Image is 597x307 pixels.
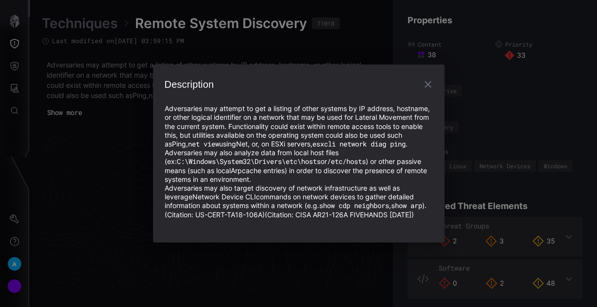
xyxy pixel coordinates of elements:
h2: Description [165,76,433,93]
code: C:\Windows\System32\Drivers\etc\hosts [177,157,321,166]
a: Network Device CLI [192,193,256,201]
code: net view [188,139,219,148]
code: show cdp neighbors [319,201,389,210]
a: Ping [172,140,186,148]
a: Net [236,140,248,148]
code: /etc/hosts [327,157,366,166]
a: Arp [231,166,242,175]
code: show arp [391,201,422,210]
code: esxcli network diag ping [312,139,406,148]
p: Adversaries may also analyze data from local host files (ex: or ) or other passive means (such as... [165,148,433,184]
p: Adversaries may attempt to get a listing of other systems by IP address, hostname, or other logic... [165,104,433,148]
p: Adversaries may also target discovery of network infrastructure as well as leverage commands on n... [165,184,433,219]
